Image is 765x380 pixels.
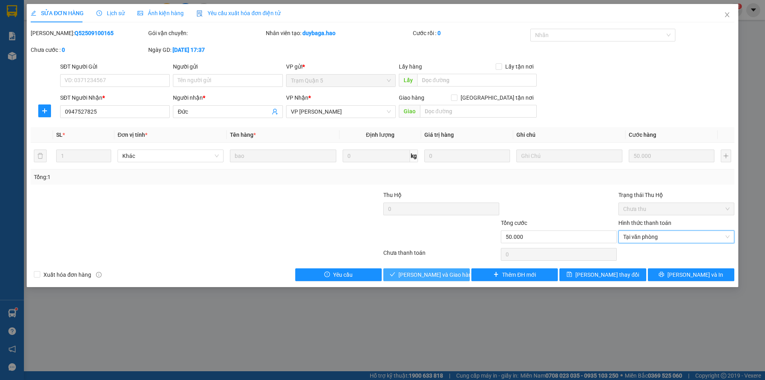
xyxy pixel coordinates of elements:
span: check [390,272,395,278]
button: plus [38,104,51,117]
span: Tên hàng [230,132,256,138]
div: Người gửi [173,62,282,71]
span: Yêu cầu xuất hóa đơn điện tử [196,10,280,16]
span: [PERSON_NAME] thay đổi [575,270,639,279]
span: Tại văn phòng [623,231,730,243]
b: 0 [437,30,441,36]
input: Ghi Chú [516,150,622,162]
span: SỬA ĐƠN HÀNG [31,10,84,16]
th: Ghi chú [513,127,626,143]
button: plusThêm ĐH mới [471,268,558,281]
button: plus [721,150,731,162]
button: exclamation-circleYêu cầu [295,268,382,281]
span: Lấy [399,74,417,87]
span: Yêu cầu [333,270,353,279]
span: plus [493,272,499,278]
span: Trạm Quận 5 [291,75,391,87]
div: [PERSON_NAME]: [31,29,147,37]
span: Xuất hóa đơn hàng [40,270,94,279]
span: Đơn vị tính [118,132,147,138]
span: close [724,12,730,18]
span: plus [39,108,51,114]
div: Ngày GD: [148,45,264,54]
span: edit [31,10,36,16]
b: 0 [62,47,65,53]
span: Định lượng [366,132,394,138]
b: duybaga.hao [302,30,335,36]
span: Cước hàng [629,132,656,138]
span: Lấy hàng [399,63,422,70]
input: VD: Bàn, Ghế [230,150,336,162]
span: Thu Hộ [383,192,402,198]
input: 0 [629,150,714,162]
div: Chưa cước : [31,45,147,54]
span: Giao [399,105,420,118]
span: VP Nhận [286,95,308,101]
span: exclamation-circle [324,272,330,278]
span: SL [56,132,63,138]
b: Q52509100165 [75,30,114,36]
span: [GEOGRAPHIC_DATA] tận nơi [457,93,537,102]
span: clock-circle [96,10,102,16]
span: info-circle [96,272,102,278]
button: printer[PERSON_NAME] và In [648,268,734,281]
span: Ảnh kiện hàng [137,10,184,16]
label: Hình thức thanh toán [618,220,671,226]
div: Gói vận chuyển: [148,29,264,37]
div: Trạng thái Thu Hộ [618,191,734,199]
button: save[PERSON_NAME] thay đổi [559,268,646,281]
div: Cước rồi : [413,29,529,37]
span: Giao hàng [399,95,424,101]
span: picture [137,10,143,16]
button: delete [34,150,47,162]
span: user-add [272,108,278,115]
div: Người nhận [173,93,282,102]
span: Giá trị hàng [424,132,454,138]
div: Tổng: 1 [34,173,295,181]
span: [PERSON_NAME] và In [667,270,723,279]
span: Chưa thu [623,203,730,215]
div: SĐT Người Gửi [60,62,170,71]
div: SĐT Người Nhận [60,93,170,102]
div: Chưa thanh toán [382,248,500,262]
div: Nhân viên tạo: [266,29,411,37]
input: Dọc đường [417,74,537,87]
span: save [567,272,572,278]
img: icon [196,10,203,17]
span: Lịch sử [96,10,125,16]
span: kg [410,150,418,162]
input: Dọc đường [420,105,537,118]
span: Khác [122,150,219,162]
span: Lấy tận nơi [502,62,537,71]
b: [DATE] 17:37 [173,47,205,53]
span: Thêm ĐH mới [502,270,536,279]
input: 0 [424,150,510,162]
span: [PERSON_NAME] và Giao hàng [398,270,475,279]
div: VP gửi [286,62,396,71]
button: Close [716,4,738,26]
span: VP Gành Hào [291,106,391,118]
button: check[PERSON_NAME] và Giao hàng [383,268,470,281]
span: printer [659,272,664,278]
span: Tổng cước [501,220,527,226]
